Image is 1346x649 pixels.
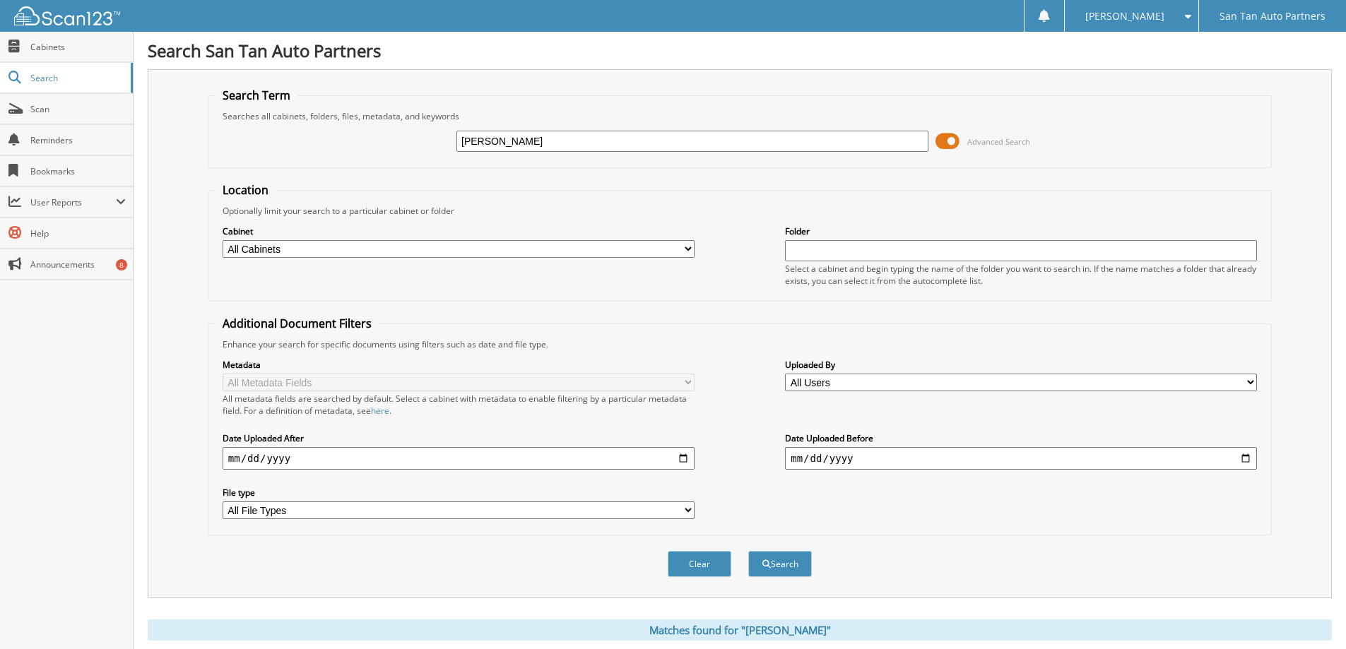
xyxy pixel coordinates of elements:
[30,196,116,208] span: User Reports
[30,227,126,239] span: Help
[216,205,1264,217] div: Optionally limit your search to a particular cabinet or folder
[223,447,695,470] input: start
[14,6,120,25] img: scan123-logo-white.svg
[216,316,379,331] legend: Additional Document Filters
[116,259,127,270] div: 8
[216,338,1264,350] div: Enhance your search for specific documents using filters such as date and file type.
[785,447,1257,470] input: end
[371,405,389,417] a: here
[30,165,126,177] span: Bookmarks
[216,110,1264,122] div: Searches all cabinets, folders, files, metadata, and keywords
[30,134,126,146] span: Reminders
[223,359,695,371] label: Metadata
[748,551,812,577] button: Search
[30,258,126,270] span: Announcements
[223,487,695,499] label: File type
[216,182,276,198] legend: Location
[785,359,1257,371] label: Uploaded By
[785,263,1257,287] div: Select a cabinet and begin typing the name of the folder you want to search in. If the name match...
[30,103,126,115] span: Scan
[223,225,695,237] label: Cabinet
[785,432,1257,444] label: Date Uploaded Before
[967,136,1030,147] span: Advanced Search
[148,39,1332,62] h1: Search San Tan Auto Partners
[668,551,731,577] button: Clear
[30,72,124,84] span: Search
[223,393,695,417] div: All metadata fields are searched by default. Select a cabinet with metadata to enable filtering b...
[30,41,126,53] span: Cabinets
[216,88,297,103] legend: Search Term
[148,619,1332,641] div: Matches found for "[PERSON_NAME]"
[785,225,1257,237] label: Folder
[1220,12,1326,20] span: San Tan Auto Partners
[1085,12,1164,20] span: [PERSON_NAME]
[223,432,695,444] label: Date Uploaded After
